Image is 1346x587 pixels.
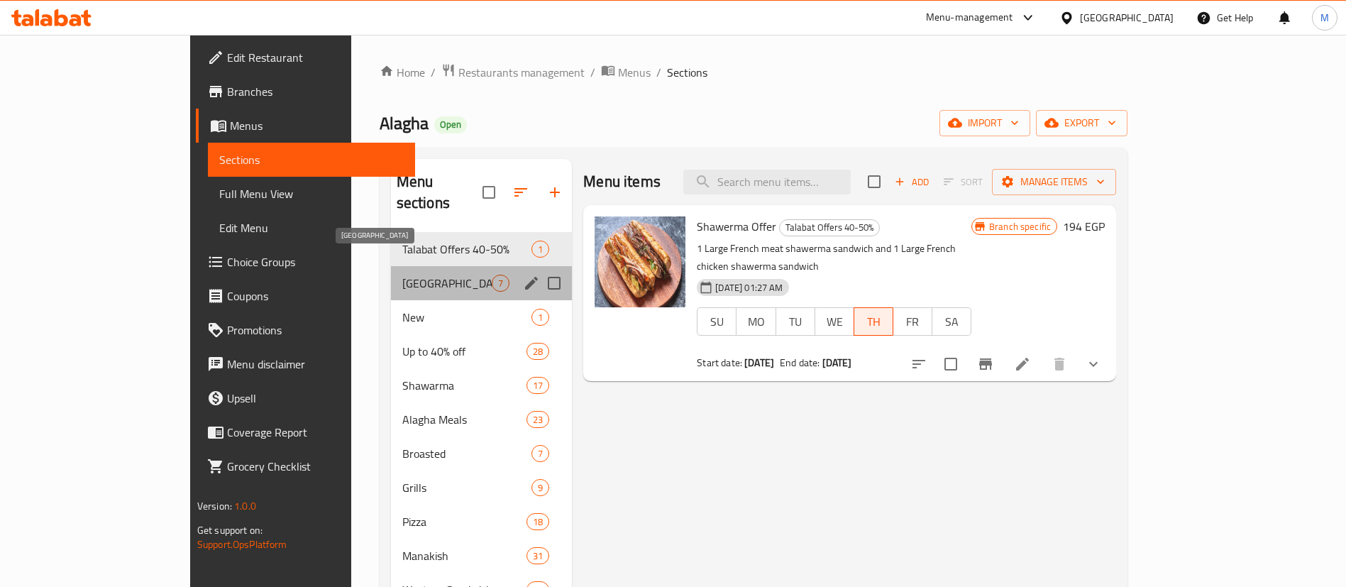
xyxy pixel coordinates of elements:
span: Talabat Offers 40-50% [402,241,531,258]
span: Full Menu View [219,185,404,202]
span: Shawarma [402,377,526,394]
span: [GEOGRAPHIC_DATA] [402,275,492,292]
span: Manage items [1003,173,1105,191]
span: Manakish [402,547,526,564]
button: WE [815,307,854,336]
span: WE [821,312,849,332]
span: Add [893,174,931,190]
svg: Show Choices [1085,356,1102,373]
span: Upsell [227,390,404,407]
span: 17 [527,379,548,393]
span: Restaurants management [458,64,585,81]
div: Alagha Meals23 [391,402,573,437]
span: Branch specific [983,220,1057,234]
a: Edit menu item [1014,356,1031,373]
button: import [939,110,1030,136]
div: Broasted [402,445,531,462]
div: Up to 40% off28 [391,334,573,368]
nav: breadcrumb [380,63,1128,82]
span: Coupons [227,287,404,305]
div: Alagha Meals [402,411,526,428]
span: Branches [227,83,404,100]
span: SA [938,312,966,332]
span: Promotions [227,322,404,339]
span: Add item [889,171,934,193]
span: 31 [527,549,548,563]
a: Upsell [196,381,415,415]
div: items [531,445,549,462]
span: Version: [197,497,232,515]
div: items [526,513,549,530]
b: [DATE] [822,353,852,372]
span: End date: [780,353,820,372]
input: search [683,170,851,194]
a: Coupons [196,279,415,313]
span: import [951,114,1019,132]
button: TH [854,307,893,336]
span: Select all sections [474,177,504,207]
span: Edit Restaurant [227,49,404,66]
a: Choice Groups [196,245,415,279]
span: Select section first [934,171,992,193]
button: TU [776,307,815,336]
span: MO [742,312,770,332]
span: 1.0.0 [234,497,256,515]
p: 1 Large French meat shawerma sandwich and 1 Large French chicken shawerma sandwich [697,240,971,275]
span: Pizza [402,513,526,530]
button: show more [1076,347,1110,381]
a: Full Menu View [208,177,415,211]
div: [GEOGRAPHIC_DATA] [1080,10,1174,26]
span: Up to 40% off [402,343,526,360]
span: TH [860,312,888,332]
div: Pizza18 [391,505,573,539]
div: Talabat Offers 40-50%1 [391,232,573,266]
div: items [492,275,509,292]
button: SU [697,307,737,336]
span: Menus [230,117,404,134]
div: Shawarma17 [391,368,573,402]
li: / [431,64,436,81]
span: 1 [532,243,548,256]
div: Talabat Offers 40-50% [779,219,880,236]
div: items [531,241,549,258]
span: TU [782,312,810,332]
div: New1 [391,300,573,334]
span: 28 [527,345,548,358]
span: Edit Menu [219,219,404,236]
button: export [1036,110,1127,136]
span: Menu disclaimer [227,356,404,373]
span: FR [899,312,927,332]
span: Alagha [380,107,429,139]
li: / [656,64,661,81]
h6: 194 EGP [1063,216,1105,236]
span: 23 [527,413,548,427]
span: Open [434,119,467,131]
a: Menus [196,109,415,143]
div: Manakish31 [391,539,573,573]
a: Branches [196,75,415,109]
span: New [402,309,531,326]
span: Menus [618,64,651,81]
li: / [590,64,595,81]
div: items [526,411,549,428]
button: MO [736,307,776,336]
span: Talabat Offers 40-50% [780,219,879,236]
a: Edit Restaurant [196,40,415,75]
button: Manage items [992,169,1116,195]
span: 1 [532,311,548,324]
a: Promotions [196,313,415,347]
span: export [1047,114,1116,132]
div: Open [434,116,467,133]
span: 7 [532,447,548,461]
span: Coverage Report [227,424,404,441]
button: edit [521,273,542,294]
span: Sort sections [504,175,538,209]
h2: Menu items [583,171,661,192]
span: Sections [219,151,404,168]
a: Restaurants management [441,63,585,82]
h2: Menu sections [397,171,483,214]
